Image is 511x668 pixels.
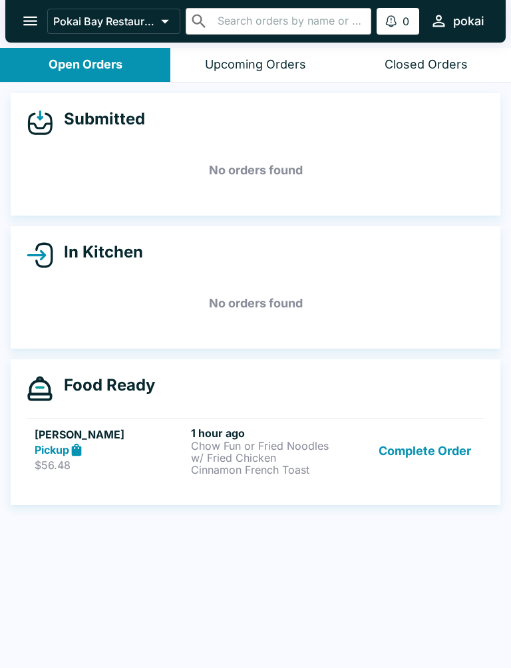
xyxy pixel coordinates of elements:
button: pokai [425,7,490,35]
h5: No orders found [27,146,484,194]
h4: Food Ready [53,375,155,395]
button: open drawer [13,4,47,38]
button: Complete Order [373,426,476,476]
h6: 1 hour ago [191,426,342,440]
p: Chow Fun or Fried Noodles w/ Fried Chicken [191,440,342,464]
p: $56.48 [35,458,186,472]
h4: In Kitchen [53,242,143,262]
p: Cinnamon French Toast [191,464,342,476]
div: Closed Orders [385,57,468,73]
input: Search orders by name or phone number [214,12,365,31]
a: [PERSON_NAME]Pickup$56.481 hour agoChow Fun or Fried Noodles w/ Fried ChickenCinnamon French Toas... [27,418,484,484]
strong: Pickup [35,443,69,456]
h5: No orders found [27,279,484,327]
div: Open Orders [49,57,122,73]
p: 0 [403,15,409,28]
button: Pokai Bay Restaurant [47,9,180,34]
h5: [PERSON_NAME] [35,426,186,442]
p: Pokai Bay Restaurant [53,15,156,28]
h4: Submitted [53,109,145,129]
div: Upcoming Orders [205,57,306,73]
div: pokai [453,13,484,29]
